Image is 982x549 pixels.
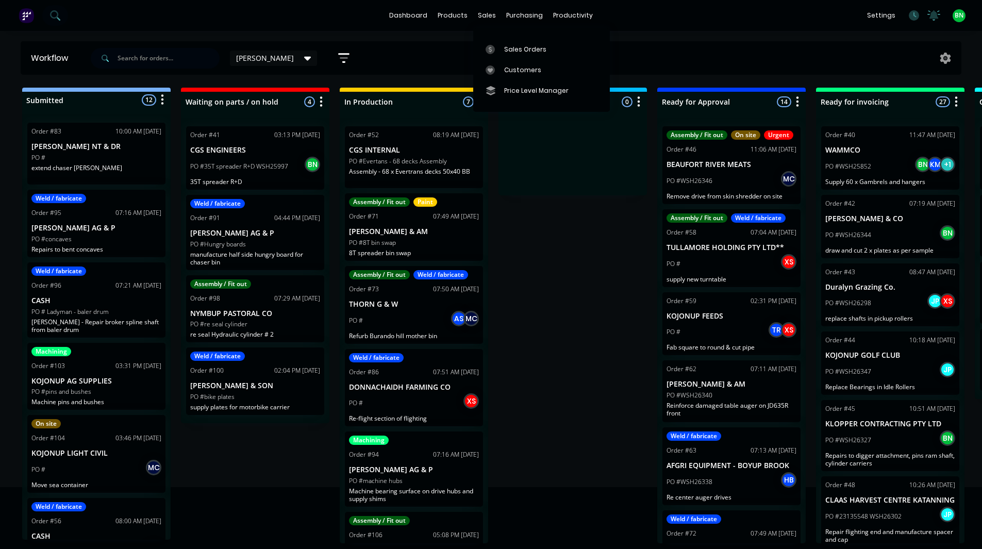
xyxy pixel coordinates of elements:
[667,380,796,389] p: [PERSON_NAME] & AM
[349,383,479,392] p: DONNACHAIDH FARMING CO
[821,331,959,395] div: Order #4410:18 AM [DATE]KOJONUP GOLF CLUBPO #WSH26347JPReplace Bearings in Idle Rollers
[862,8,901,23] div: settings
[31,142,161,151] p: [PERSON_NAME] NT & DR
[349,436,389,445] div: Machining
[190,352,245,361] div: Weld / fabricate
[667,391,712,400] p: PO #WSH26340
[186,347,324,415] div: Weld / fabricateOrder #10002:04 PM [DATE][PERSON_NAME] & SONPO #bike platessupply plates for moto...
[190,392,235,402] p: PO #bike plates
[667,312,796,321] p: KOJONUP FEEDS
[345,193,483,261] div: Assembly / Fit outPaintOrder #7107:49 AM [DATE][PERSON_NAME] & AMPO #8T bin swap8T spreader bin swap
[781,322,796,338] div: XS
[349,238,396,247] p: PO #8T bin swap
[825,420,955,428] p: KLOPPER CONTRACTING PTY LTD
[667,228,696,237] div: Order #58
[667,192,796,200] p: Remove drive from skin shredder on site
[667,296,696,306] div: Order #59
[349,212,379,221] div: Order #71
[349,398,363,408] p: PO #
[190,213,220,223] div: Order #91
[667,160,796,169] p: BEAUFORT RIVER MEATS
[825,314,955,322] p: replace shafts in pickup rollers
[825,496,955,505] p: CLAAS HARVEST CENTRE KATANNING
[115,208,161,218] div: 07:16 AM [DATE]
[751,446,796,455] div: 07:13 AM [DATE]
[821,263,959,327] div: Order #4308:47 AM [DATE]Duralyn Grazing Co.PO #WSH26298JPXSreplace shafts in pickup rollers
[349,450,379,459] div: Order #94
[190,162,288,171] p: PO #35T spreader R+D WSH25997
[825,178,955,186] p: Supply 60 x Gambrels and hangers
[190,279,251,289] div: Assembly / Fit out
[940,225,955,241] div: BN
[349,476,403,486] p: PO #machine hubs
[781,171,796,187] div: MC
[504,86,569,95] div: Price Level Manager
[667,243,796,252] p: TULLAMORE HOLDING PTY LTD**
[190,146,320,155] p: CGS ENGINEERS
[667,176,712,186] p: PO #WSH26346
[27,123,165,185] div: Order #8310:00 AM [DATE][PERSON_NAME] NT & DRPO #extend chaser [PERSON_NAME]
[667,461,796,470] p: AFGRI EQUIPMENT - BOYUP BROOK
[345,266,483,344] div: Assembly / Fit outWeld / fabricateOrder #7307:50 AM [DATE]THORN G & WPO #ASMCRefurb Burando hill ...
[384,8,432,23] a: dashboard
[751,228,796,237] div: 07:04 AM [DATE]
[349,414,479,422] p: Re-flight section of flighting
[27,262,165,338] div: Weld / fabricateOrder #9607:21 AM [DATE]CASHPO # Ladyman - baler drum[PERSON_NAME] - Repair broke...
[190,240,246,249] p: PO #Hungry boards
[31,296,161,305] p: CASH
[909,130,955,140] div: 11:47 AM [DATE]
[463,311,479,326] div: MC
[433,285,479,294] div: 07:50 AM [DATE]
[413,197,437,207] div: Paint
[19,8,34,23] img: Factory
[433,130,479,140] div: 08:19 AM [DATE]
[190,199,245,208] div: Weld / fabricate
[909,199,955,208] div: 07:19 AM [DATE]
[548,8,598,23] div: productivity
[236,53,294,63] span: [PERSON_NAME]
[349,516,410,525] div: Assembly / Fit out
[667,431,721,441] div: Weld / fabricate
[274,366,320,375] div: 02:04 PM [DATE]
[31,307,109,317] p: PO # Ladyman - baler drum
[473,39,610,59] a: Sales Orders
[667,514,721,524] div: Weld / fabricate
[825,351,955,360] p: KOJONUP GOLF CLUB
[825,268,855,277] div: Order #43
[940,507,955,522] div: JP
[825,199,855,208] div: Order #42
[31,194,86,203] div: Weld / fabricate
[31,502,86,511] div: Weld / fabricate
[909,336,955,345] div: 10:18 AM [DATE]
[274,130,320,140] div: 03:13 PM [DATE]
[27,415,165,493] div: On siteOrder #10403:46 PM [DATE]KOJONUP LIGHT CIVILPO #MCMove sea container
[349,168,479,175] p: Assembly - 68 x Evertrans decks 50x40 BB
[955,11,963,20] span: BN
[115,127,161,136] div: 10:00 AM [DATE]
[31,532,161,541] p: CASH
[31,465,45,474] p: PO #
[504,65,541,75] div: Customers
[667,446,696,455] div: Order #63
[781,254,796,270] div: XS
[31,245,161,253] p: Repairs to bent concaves
[781,472,796,488] div: HB
[190,178,320,186] p: 35T spreader R+D
[667,259,680,269] p: PO #
[345,349,483,427] div: Weld / fabricateOrder #8607:51 AM [DATE]DONNACHAIDH FARMING COPO #XSRe-flight section of flighting
[186,275,324,343] div: Assembly / Fit outOrder #9807:29 AM [DATE]NYMBUP PASTORAL COPO #re seal cylinderre seal Hydraulic...
[190,309,320,318] p: NYMBUP PASTORAL CO
[821,195,959,258] div: Order #4207:19 AM [DATE][PERSON_NAME] & COPO #WSH26344BNdraw and cut 2 x plates as per sample
[751,145,796,154] div: 11:06 AM [DATE]
[667,529,696,538] div: Order #72
[349,465,479,474] p: [PERSON_NAME] AG & P
[190,229,320,238] p: [PERSON_NAME] AG & P
[825,480,855,490] div: Order #48
[349,249,479,257] p: 8T spreader bin swap
[940,157,955,172] div: + 1
[662,126,801,204] div: Assembly / Fit outOn siteUrgentOrder #4611:06 AM [DATE]BEAUFORT RIVER MEATSPO #WSH26346MCRemove d...
[349,157,447,166] p: PO #Evertans - 68 decks Assembly
[31,318,161,334] p: [PERSON_NAME] - Repair broker spline shaft from baler drum
[667,213,727,223] div: Assembly / Fit out
[667,364,696,374] div: Order #62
